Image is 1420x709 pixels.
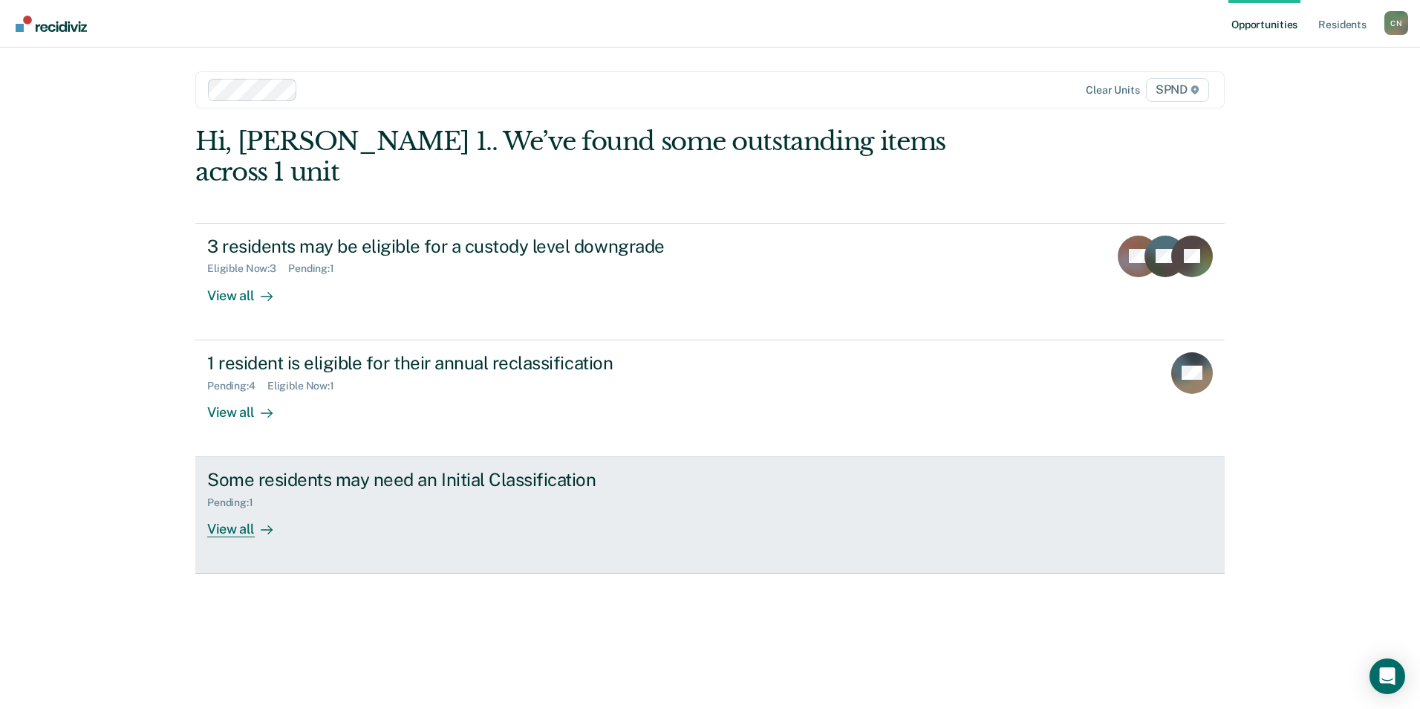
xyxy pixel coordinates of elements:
div: Hi, [PERSON_NAME] 1.. We’ve found some outstanding items across 1 unit [195,126,1019,187]
div: Some residents may need an Initial Classification [207,469,729,491]
img: Recidiviz [16,16,87,32]
div: View all [207,509,290,538]
div: View all [207,392,290,421]
button: Profile dropdown button [1384,11,1408,35]
div: 3 residents may be eligible for a custody level downgrade [207,236,729,257]
div: Open Intercom Messenger [1369,658,1405,694]
div: Pending : 4 [207,380,267,392]
div: Clear units [1086,84,1140,97]
div: View all [207,275,290,304]
div: Pending : 1 [207,496,265,509]
a: Some residents may need an Initial ClassificationPending:1View all [195,457,1225,574]
div: 1 resident is eligible for their annual reclassification [207,352,729,374]
a: 1 resident is eligible for their annual reclassificationPending:4Eligible Now:1View all [195,340,1225,457]
div: C N [1384,11,1408,35]
a: 3 residents may be eligible for a custody level downgradeEligible Now:3Pending:1View all [195,223,1225,340]
span: SPND [1146,78,1209,102]
div: Pending : 1 [288,262,346,275]
div: Eligible Now : 1 [267,380,346,392]
div: Eligible Now : 3 [207,262,288,275]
